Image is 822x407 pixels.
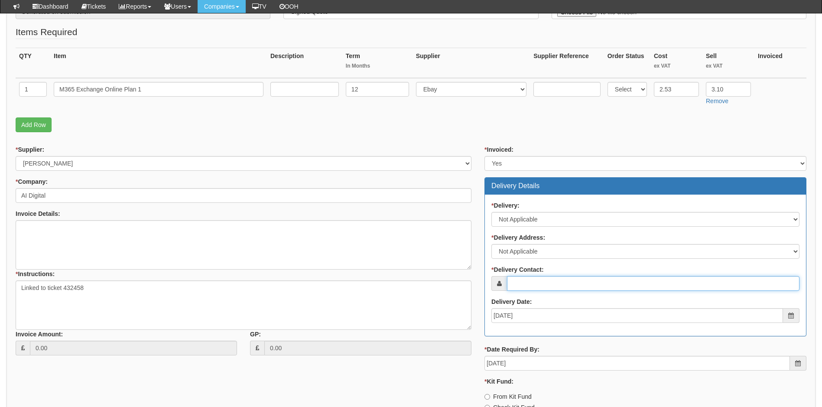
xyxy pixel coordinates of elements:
a: Remove [706,98,728,104]
label: Delivery Address: [491,233,545,242]
legend: Items Required [16,26,77,39]
th: Supplier Reference [530,48,604,78]
label: GP: [250,330,261,339]
a: Add Row [16,117,52,132]
th: Supplier [413,48,530,78]
label: Delivery Date: [491,297,532,306]
small: ex VAT [706,62,751,70]
th: Invoiced [754,48,806,78]
th: QTY [16,48,50,78]
th: Description [267,48,342,78]
small: In Months [346,62,409,70]
th: Sell [702,48,754,78]
label: Company: [16,177,48,186]
label: Delivery Contact: [491,265,544,274]
label: Supplier: [16,145,44,154]
textarea: Linked to ticket 432458 [16,280,471,330]
th: Item [50,48,267,78]
label: From Kit Fund [484,392,532,401]
th: Term [342,48,413,78]
label: Invoice Amount: [16,330,63,339]
h3: Delivery Details [491,182,799,190]
small: ex VAT [654,62,699,70]
th: Cost [650,48,702,78]
label: Delivery: [491,201,520,210]
label: Date Required By: [484,345,539,354]
label: Invoice Details: [16,209,60,218]
th: Order Status [604,48,650,78]
label: Invoiced: [484,145,513,154]
label: Instructions: [16,270,55,278]
input: From Kit Fund [484,394,490,400]
label: Kit Fund: [484,377,513,386]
